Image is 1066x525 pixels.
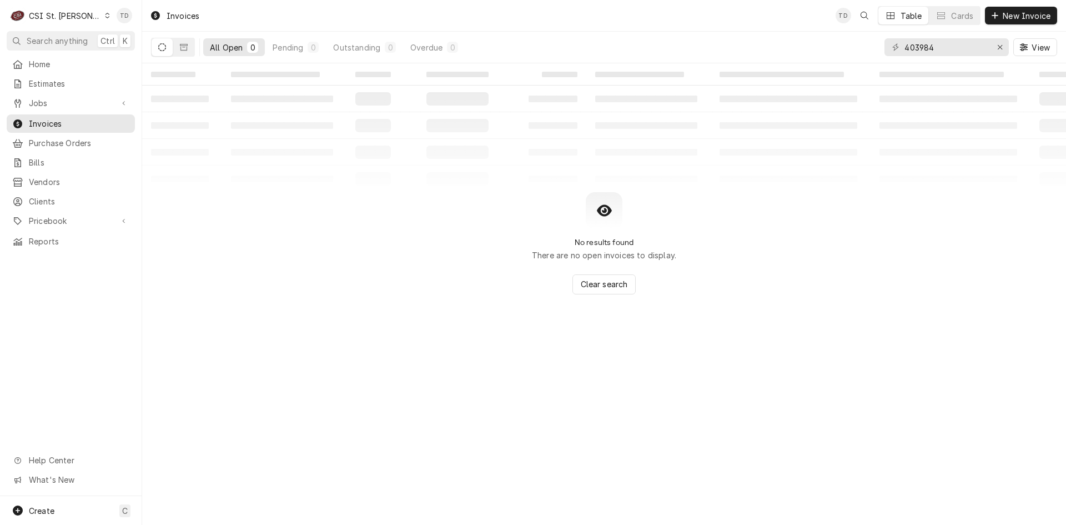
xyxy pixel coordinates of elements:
button: Clear search [572,274,636,294]
div: 0 [310,42,316,53]
a: Clients [7,192,135,211]
span: ‌ [231,72,320,77]
div: Table [901,10,922,22]
input: Keyword search [904,38,988,56]
a: Go to Help Center [7,451,135,469]
button: Open search [856,7,873,24]
button: Search anythingCtrlK [7,31,135,51]
div: CSI St. Louis's Avatar [10,8,26,23]
p: There are no open invoices to display. [532,249,676,261]
span: ‌ [542,72,577,77]
span: Bills [29,157,129,168]
div: 0 [449,42,456,53]
a: Reports [7,232,135,251]
button: New Invoice [985,7,1057,24]
span: Pricebook [29,215,113,227]
a: Vendors [7,173,135,191]
a: Go to What's New [7,471,135,489]
div: Outstanding [333,42,380,53]
span: Invoices [29,118,129,129]
a: Go to Jobs [7,94,135,112]
div: 0 [387,42,394,53]
div: TD [836,8,851,23]
a: Home [7,55,135,73]
span: New Invoice [1000,10,1053,22]
div: Overdue [410,42,443,53]
span: ‌ [720,72,844,77]
div: Tim Devereux's Avatar [117,8,132,23]
div: C [10,8,26,23]
div: TD [117,8,132,23]
span: Reports [29,236,129,247]
a: Purchase Orders [7,134,135,152]
button: View [1013,38,1057,56]
span: Purchase Orders [29,137,129,149]
div: Tim Devereux's Avatar [836,8,851,23]
div: Cards [951,10,973,22]
span: C [122,505,128,517]
span: ‌ [879,72,1004,77]
div: All Open [210,42,243,53]
span: Create [29,506,54,516]
a: Estimates [7,74,135,93]
span: Estimates [29,78,129,89]
span: What's New [29,474,128,486]
a: Go to Pricebook [7,212,135,230]
span: View [1029,42,1052,53]
span: K [123,35,128,47]
div: Pending [273,42,303,53]
span: ‌ [426,72,489,77]
span: Search anything [27,35,88,47]
span: Home [29,58,129,70]
span: ‌ [595,72,684,77]
a: Bills [7,153,135,172]
div: CSI St. [PERSON_NAME] [29,10,101,22]
span: Jobs [29,97,113,109]
span: Vendors [29,176,129,188]
button: Erase input [991,38,1009,56]
span: Ctrl [100,35,115,47]
span: Clients [29,196,129,207]
span: Help Center [29,454,128,466]
a: Invoices [7,114,135,133]
div: 0 [249,42,256,53]
table: All Open Invoices List Loading [142,63,1066,192]
span: ‌ [355,72,391,77]
h2: No results found [575,238,634,247]
span: ‌ [151,72,195,77]
span: Clear search [579,278,630,290]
